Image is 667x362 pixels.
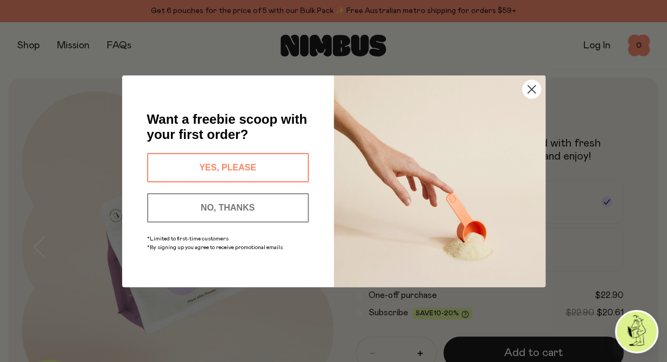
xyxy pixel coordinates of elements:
[147,193,309,223] button: NO, THANKS
[334,75,545,287] img: c0d45117-8e62-4a02-9742-374a5db49d45.jpeg
[617,312,657,352] img: agent
[147,153,309,182] button: YES, PLEASE
[147,236,228,242] span: *Limited to first-time customers
[522,80,541,99] button: Close dialog
[147,245,283,250] span: *By signing up you agree to receive promotional emails
[147,112,307,142] span: Want a freebie scoop with your first order?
